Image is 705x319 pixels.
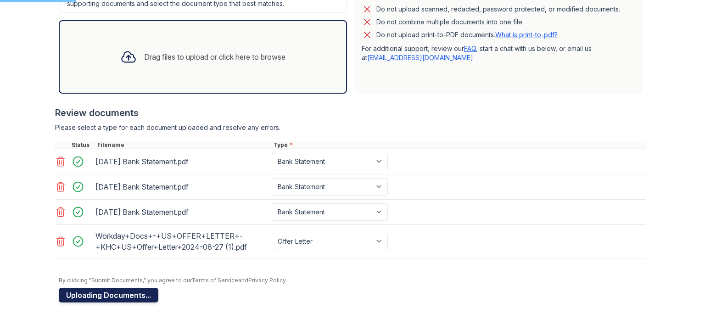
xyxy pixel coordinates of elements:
[95,154,268,169] div: [DATE] Bank Statement.pdf
[376,30,558,39] p: Do not upload print-to-PDF documents.
[144,51,285,62] div: Drag files to upload or click here to browse
[59,288,158,302] button: Uploading Documents...
[376,4,620,15] div: Do not upload scanned, redacted, password protected, or modified documents.
[367,54,473,62] a: [EMAIL_ADDRESS][DOMAIN_NAME]
[55,106,646,119] div: Review documents
[362,44,635,62] p: For additional support, review our , start a chat with us below, or email us at
[248,277,287,284] a: Privacy Policy.
[191,277,238,284] a: Terms of Service
[376,17,524,28] div: Do not combine multiple documents into one file.
[95,141,272,149] div: Filename
[55,123,646,132] div: Please select a type for each document uploaded and resolve any errors.
[95,229,268,254] div: Workday+Docs+-+US+OFFER+LETTER+-+KHC+US+Offer+Letter+2024-08-27 (1).pdf
[464,45,476,52] a: FAQ
[95,205,268,219] div: [DATE] Bank Statement.pdf
[59,277,646,284] div: By clicking "Submit Documents," you agree to our and
[95,179,268,194] div: [DATE] Bank Statement.pdf
[272,141,646,149] div: Type
[495,31,558,39] a: What is print-to-pdf?
[70,141,95,149] div: Status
